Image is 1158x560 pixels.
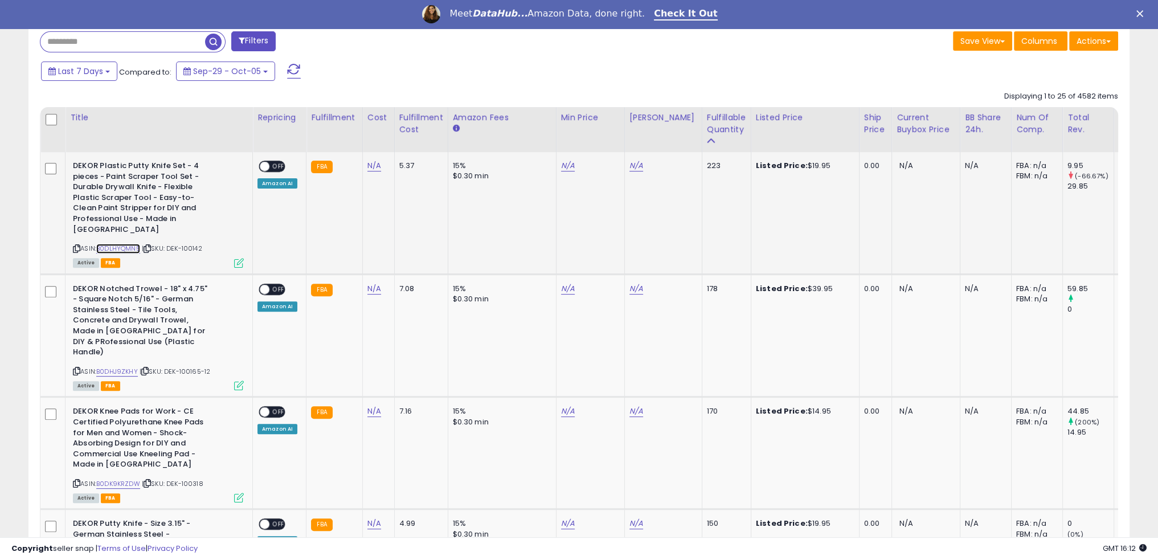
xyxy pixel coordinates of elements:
div: $19.95 [756,161,850,171]
div: FBM: n/a [1016,294,1054,304]
div: N/A [965,406,1002,416]
div: Current Buybox Price [897,112,955,136]
span: OFF [269,407,288,417]
div: Ship Price [864,112,887,136]
small: (-66.67%) [1075,171,1108,181]
button: Sep-29 - Oct-05 [176,62,275,81]
b: DEKOR Notched Trowel - 18" x 4.75" - Square Notch 5/16" - German Stainless Steel - Tile Tools, Co... [73,284,211,361]
div: Title [70,112,248,124]
div: N/A [965,518,1002,529]
div: 0 [1067,518,1114,529]
div: Fulfillment [311,112,357,124]
b: Listed Price: [756,406,808,416]
div: 0.00 [864,161,883,171]
div: Close [1136,10,1148,17]
div: Repricing [257,112,301,124]
div: 0.00 [864,284,883,294]
span: Sep-29 - Oct-05 [193,66,261,77]
a: N/A [367,406,381,417]
div: FBM: n/a [1016,417,1054,427]
b: DEKOR Knee Pads for Work - CE Certified Polyurethane Knee Pads for Men and Women - Shock-Absorbin... [73,406,211,472]
button: Columns [1014,31,1067,51]
div: BB Share 24h. [965,112,1006,136]
div: 15% [453,518,547,529]
span: | SKU: DEK-100165-12 [140,367,210,376]
div: seller snap | | [11,543,198,554]
div: 178 [707,284,742,294]
span: 2025-10-13 16:12 GMT [1103,543,1147,554]
img: Profile image for Georgie [422,5,440,23]
div: Amazon AI [257,178,297,189]
span: FBA [101,381,120,391]
a: N/A [367,518,381,529]
small: FBA [311,406,332,419]
div: 15% [453,406,547,416]
a: Terms of Use [97,543,146,554]
div: 0.00 [864,518,883,529]
div: 44.85 [1067,406,1114,416]
div: Fulfillable Quantity [707,112,746,136]
b: DEKOR Plastic Putty Knife Set - 4 pieces - Paint Scraper Tool Set - Durable Drywall Knife - Flexi... [73,161,211,238]
div: $39.95 [756,284,850,294]
span: N/A [899,283,913,294]
span: OFF [269,284,288,294]
div: [PERSON_NAME] [629,112,697,124]
div: Amazon AI [257,301,297,312]
div: ASIN: [73,406,244,501]
div: $0.30 min [453,171,547,181]
span: Last 7 Days [58,66,103,77]
div: FBM: n/a [1016,171,1054,181]
div: $0.30 min [453,417,547,427]
div: Fulfillment Cost [399,112,443,136]
a: N/A [561,406,575,417]
a: N/A [629,283,643,295]
a: Privacy Policy [148,543,198,554]
a: N/A [561,283,575,295]
div: 223 [707,161,742,171]
span: | SKU: DEK-100318 [142,479,203,488]
div: ASIN: [73,161,244,267]
div: $14.95 [756,406,850,416]
div: 0 [1067,304,1114,314]
div: $0.30 min [453,294,547,304]
a: Check It Out [654,8,718,21]
div: $19.95 [756,518,850,529]
strong: Copyright [11,543,53,554]
a: B0DLHYQMN5 [96,244,140,254]
a: N/A [629,160,643,171]
small: Amazon Fees. [453,124,460,134]
div: ASIN: [73,284,244,390]
a: N/A [367,283,381,295]
span: All listings currently available for purchase on Amazon [73,493,99,503]
button: Filters [231,31,276,51]
span: All listings currently available for purchase on Amazon [73,258,99,268]
span: FBA [101,258,120,268]
div: Amazon Fees [453,112,551,124]
div: 5.37 [399,161,439,171]
div: Num of Comp. [1016,112,1058,136]
a: N/A [629,406,643,417]
div: 150 [707,518,742,529]
small: (200%) [1075,418,1099,427]
div: 14.95 [1067,427,1114,438]
span: Compared to: [119,67,171,77]
b: Listed Price: [756,160,808,171]
div: 29.85 [1067,181,1114,191]
a: N/A [367,160,381,171]
div: 7.16 [399,406,439,416]
div: Total Rev. [1067,112,1109,136]
div: 0.00 [864,406,883,416]
a: N/A [629,518,643,529]
div: 59.85 [1067,284,1114,294]
small: FBA [311,161,332,173]
button: Last 7 Days [41,62,117,81]
div: Listed Price [756,112,854,124]
span: N/A [899,518,913,529]
div: FBA: n/a [1016,518,1054,529]
div: Min Price [561,112,620,124]
small: FBA [311,284,332,296]
small: FBA [311,518,332,531]
div: Cost [367,112,390,124]
div: Meet Amazon Data, done right. [449,8,645,19]
div: 4.99 [399,518,439,529]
